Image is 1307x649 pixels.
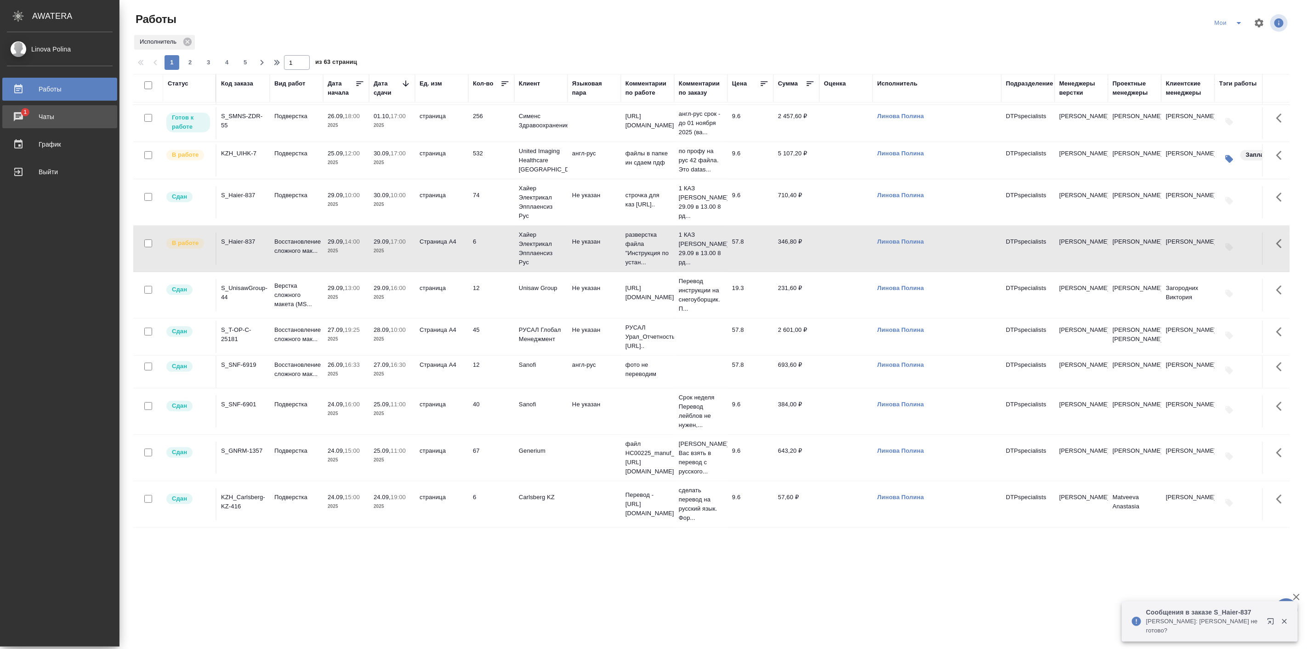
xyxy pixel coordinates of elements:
p: [PERSON_NAME] [1059,112,1103,121]
p: 17:00 [391,113,406,120]
p: 2025 [328,502,364,511]
button: Добавить тэги [1219,112,1239,132]
td: 532 [468,144,514,176]
button: Здесь прячутся важные кнопки [1271,279,1293,301]
a: Линова Полина [877,401,924,408]
button: Закрыть [1275,617,1294,626]
p: 17:00 [391,150,406,157]
td: DTPspecialists [1001,186,1055,218]
td: 9.6 [727,144,773,176]
p: 2025 [328,370,364,379]
p: Восстановление сложного мак... [274,360,318,379]
p: [URL][DOMAIN_NAME].. [625,112,670,130]
button: 🙏 [1275,598,1298,621]
p: 26.09, [328,361,345,368]
div: Запланирован [1239,149,1296,161]
button: Добавить тэги [1219,284,1239,304]
p: 10:00 [391,192,406,199]
div: Менеджер проверил работу исполнителя, передает ее на следующий этап [165,360,211,373]
div: Чаты [7,110,113,124]
p: [PERSON_NAME] [1059,446,1103,455]
p: Сдан [172,327,187,336]
div: Комментарии по работе [625,79,670,97]
div: S_UnisawGroup-44 [221,284,265,302]
div: Статус [168,79,188,88]
td: 2 457,60 ₽ [773,107,819,139]
a: Линова Полина [877,494,924,501]
td: [PERSON_NAME] [1108,144,1161,176]
div: Менеджер проверил работу исполнителя, передает ее на следующий этап [165,191,211,203]
p: Верстка сложного макета (MS... [274,281,318,309]
a: Линова Полина [877,361,924,368]
a: Линова Полина [877,326,924,333]
div: Менеджер проверил работу исполнителя, передает ее на следующий этап [165,400,211,412]
p: [PERSON_NAME] [1059,493,1103,502]
td: 693,60 ₽ [773,356,819,388]
p: [URL][DOMAIN_NAME].. [625,284,670,302]
td: [PERSON_NAME] [1108,279,1161,311]
p: [PERSON_NAME] [1059,360,1103,370]
p: 1 КАЗ [PERSON_NAME] 29.09 в 13.00 8 рд... [679,184,723,221]
p: [PERSON_NAME] [1059,284,1103,293]
p: 2025 [328,293,364,302]
td: DTPspecialists [1001,107,1055,139]
td: [PERSON_NAME] [1108,233,1161,265]
p: 2025 [374,293,410,302]
p: 24.09, [328,447,345,454]
p: 17:00 [391,238,406,245]
p: Sanofi [519,360,563,370]
p: сделать перевод на русский язык. Фор... [679,486,723,523]
p: разверстка файла "Инструкция по устан... [625,230,670,267]
div: S_GNRM-1357 [221,446,265,455]
div: Выйти [7,165,113,179]
div: Исполнитель [877,79,918,88]
span: 4 [220,58,234,67]
td: 5 107,20 ₽ [773,144,819,176]
a: Линова Полина [877,150,924,157]
a: 1Чаты [2,105,117,128]
button: Изменить тэги [1219,149,1239,169]
p: 15:00 [345,494,360,501]
p: Хайер Электрикал Эпплаенсиз Рус [519,184,563,221]
td: страница [415,442,468,474]
div: Менеджер проверил работу исполнителя, передает ее на следующий этап [165,284,211,296]
td: Страница А4 [415,321,468,353]
td: 67 [468,442,514,474]
p: 24.09, [374,494,391,501]
td: Matveeva Anastasia [1108,488,1161,520]
p: 2025 [374,370,410,379]
td: 384,00 ₽ [773,395,819,427]
p: Подверстка [274,446,318,455]
p: 2025 [328,246,364,256]
p: Подверстка [274,191,318,200]
span: 5 [238,58,253,67]
td: 12 [468,279,514,311]
p: 28.09, [374,326,391,333]
p: Возьмите, пожалуйста, в перевод с рус... [679,532,723,569]
p: 16:33 [345,361,360,368]
p: по профу на рус 42 файла. Это datas... [679,147,723,174]
p: 29.09, [328,192,345,199]
p: [PERSON_NAME] [1059,325,1103,335]
button: Добавить тэги [1219,191,1239,211]
td: 256 [468,107,514,139]
td: [PERSON_NAME] [1161,321,1215,353]
p: файл НС00225_manuf_2 [URL][DOMAIN_NAME].. [625,439,670,476]
div: Менеджер проверил работу исполнителя, передает ее на следующий этап [165,446,211,459]
td: Не указан [568,186,621,218]
td: 45 [468,321,514,353]
p: Generium [519,446,563,455]
td: 6 [468,488,514,520]
div: S_SNF-6919 [221,360,265,370]
p: 10:00 [391,326,406,333]
td: [PERSON_NAME] [1161,356,1215,388]
td: DTPspecialists [1001,233,1055,265]
div: Оценка [824,79,846,88]
td: страница [415,107,468,139]
td: 19.3 [727,279,773,311]
button: Здесь прячутся важные кнопки [1271,186,1293,208]
div: Кол-во [473,79,494,88]
td: DTPspecialists [1001,144,1055,176]
div: Исполнитель [134,35,195,50]
td: Не указан [568,395,621,427]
